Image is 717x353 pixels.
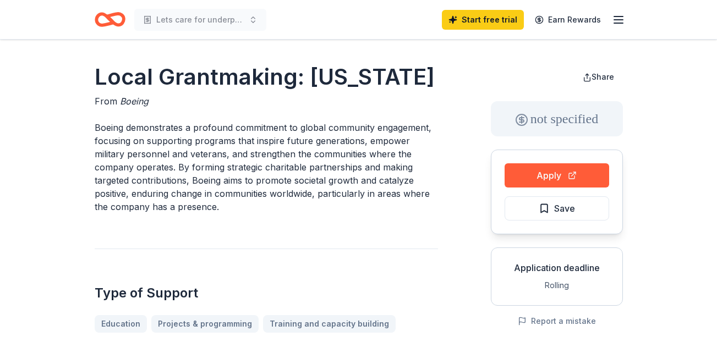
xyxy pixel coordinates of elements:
div: Rolling [500,279,614,292]
p: Boeing demonstrates a profound commitment to global community engagement, focusing on supporting ... [95,121,438,213]
button: Save [505,196,609,220]
button: Apply [505,163,609,187]
a: Education [95,315,147,333]
span: Save [554,201,575,216]
a: Training and capacity building [263,315,396,333]
button: Report a mistake [518,315,596,328]
h2: Type of Support [95,284,438,302]
h1: Local Grantmaking: [US_STATE] [95,62,438,92]
button: Share [574,66,623,88]
a: Home [95,7,125,32]
div: not specified [491,101,623,136]
div: Application deadline [500,261,614,274]
span: Lets care for underprivileged children [156,13,244,26]
span: Share [592,72,614,81]
a: Start free trial [442,10,524,30]
button: Lets care for underprivileged children [134,9,266,31]
div: From [95,95,438,108]
span: Boeing [120,96,149,107]
a: Earn Rewards [528,10,607,30]
a: Projects & programming [151,315,259,333]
